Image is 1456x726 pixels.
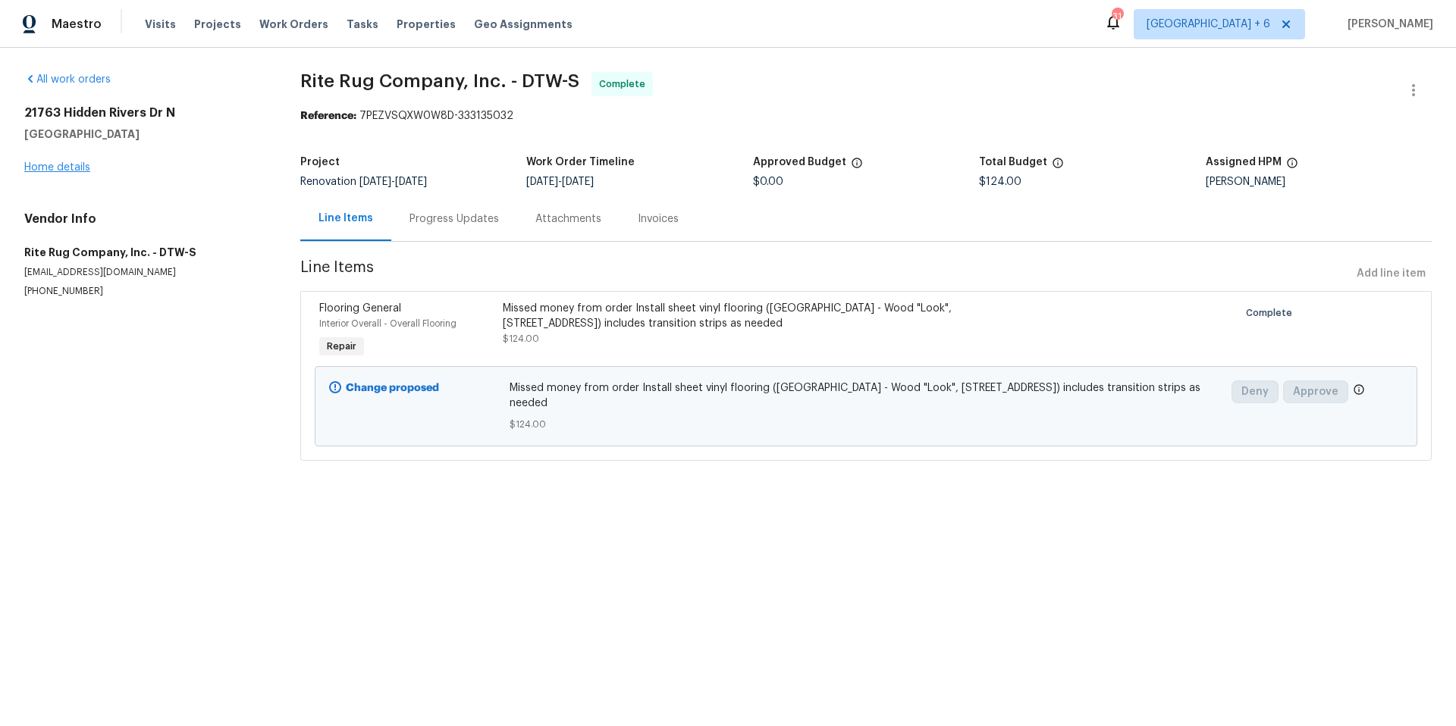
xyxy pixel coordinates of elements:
[851,157,863,177] span: The total cost of line items that have been approved by both Opendoor and the Trade Partner. This...
[194,17,241,32] span: Projects
[535,211,601,227] div: Attachments
[526,177,594,187] span: -
[599,77,651,92] span: Complete
[1341,17,1433,32] span: [PERSON_NAME]
[145,17,176,32] span: Visits
[474,17,573,32] span: Geo Assignments
[1206,157,1282,167] h5: Assigned HPM
[24,266,264,279] p: [EMAIL_ADDRESS][DOMAIN_NAME]
[346,383,439,393] b: Change proposed
[1147,17,1270,32] span: [GEOGRAPHIC_DATA] + 6
[24,162,90,173] a: Home details
[300,260,1351,288] span: Line Items
[526,157,635,167] h5: Work Order Timeline
[321,339,362,354] span: Repair
[52,17,102,32] span: Maestro
[409,211,499,227] div: Progress Updates
[503,334,539,343] span: $124.00
[753,177,783,187] span: $0.00
[1286,157,1298,177] span: The hpm assigned to this work order.
[397,17,456,32] span: Properties
[503,301,953,331] div: Missed money from order Install sheet vinyl flooring ([GEOGRAPHIC_DATA] - Wood "Look", [STREET_AD...
[319,303,401,314] span: Flooring General
[510,380,1222,411] span: Missed money from order Install sheet vinyl flooring ([GEOGRAPHIC_DATA] - Wood "Look", [STREET_AD...
[24,245,264,260] h5: Rite Rug Company, Inc. - DTW-S
[24,285,264,298] p: [PHONE_NUMBER]
[1353,383,1365,399] span: Only a market manager or an area construction manager can approve
[300,157,340,167] h5: Project
[1246,305,1298,321] span: Complete
[979,157,1047,167] h5: Total Budget
[24,105,264,120] h2: 21763 Hidden Rivers Dr N
[347,19,378,30] span: Tasks
[359,177,427,187] span: -
[1232,380,1279,403] button: Deny
[1112,9,1122,24] div: 31
[318,211,373,226] div: Line Items
[24,211,264,227] h4: Vendor Info
[319,319,457,328] span: Interior Overall - Overall Flooring
[300,108,1432,124] div: 7PEZVSQXW0W8D-333135032
[562,177,594,187] span: [DATE]
[24,127,264,142] h5: [GEOGRAPHIC_DATA]
[979,177,1021,187] span: $124.00
[395,177,427,187] span: [DATE]
[753,157,846,167] h5: Approved Budget
[300,111,356,121] b: Reference:
[638,211,679,227] div: Invoices
[24,74,111,85] a: All work orders
[359,177,391,187] span: [DATE]
[300,177,427,187] span: Renovation
[1052,157,1064,177] span: The total cost of line items that have been proposed by Opendoor. This sum includes line items th...
[259,17,328,32] span: Work Orders
[1206,177,1432,187] div: [PERSON_NAME]
[510,417,1222,432] span: $124.00
[300,72,579,90] span: Rite Rug Company, Inc. - DTW-S
[1283,380,1348,403] button: Approve
[526,177,558,187] span: [DATE]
